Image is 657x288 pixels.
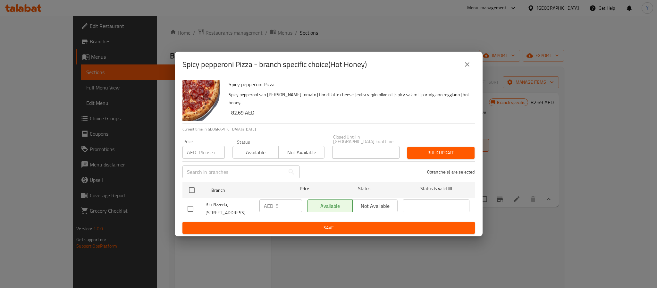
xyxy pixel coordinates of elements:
[278,146,324,159] button: Not available
[283,185,326,193] span: Price
[403,185,469,193] span: Status is valid till
[235,148,276,157] span: Available
[182,126,475,132] p: Current time in [GEOGRAPHIC_DATA] is [DATE]
[182,59,367,70] h2: Spicy pepperoni Pizza - branch specific choice(Hot Honey)
[427,169,475,175] p: 0 branche(s) are selected
[182,222,475,234] button: Save
[231,108,470,117] h6: 82.69 AED
[182,165,285,178] input: Search in branches
[412,149,469,157] span: Bulk update
[229,91,470,107] p: Spicy pepperoni san [PERSON_NAME] tomato | fior di latte cheese | extra virgin olive oil | spicy ...
[459,57,475,72] button: close
[188,224,470,232] span: Save
[264,202,273,210] p: AED
[206,201,254,217] span: Blu Pizzeria, [STREET_ADDRESS]
[187,148,196,156] p: AED
[182,80,223,121] img: Spicy pepperoni Pizza
[229,80,470,89] h6: Spicy pepperoni Pizza
[331,185,398,193] span: Status
[276,199,302,212] input: Please enter price
[211,186,278,194] span: Branch
[199,146,225,159] input: Please enter price
[281,148,322,157] span: Not available
[407,147,475,159] button: Bulk update
[232,146,279,159] button: Available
